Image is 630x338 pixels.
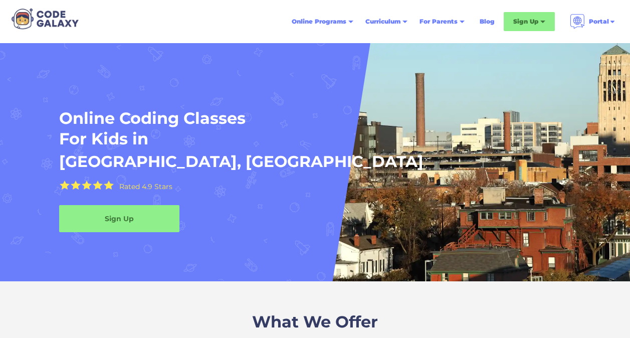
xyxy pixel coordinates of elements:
[292,17,346,27] div: Online Programs
[504,12,555,31] div: Sign Up
[119,183,172,190] div: Rated 4.9 Stars
[93,181,103,190] img: Yellow Star - the Code Galaxy
[286,13,359,31] div: Online Programs
[359,13,413,31] div: Curriculum
[365,17,400,27] div: Curriculum
[59,205,179,232] a: Sign Up
[59,214,179,224] div: Sign Up
[60,181,70,190] img: Yellow Star - the Code Galaxy
[104,181,114,190] img: Yellow Star - the Code Galaxy
[71,181,81,190] img: Yellow Star - the Code Galaxy
[82,181,92,190] img: Yellow Star - the Code Galaxy
[419,17,458,27] div: For Parents
[59,108,492,149] h1: Online Coding Classes For Kids in
[513,17,538,27] div: Sign Up
[474,13,501,31] a: Blog
[589,17,609,27] div: Portal
[59,151,424,172] h1: [GEOGRAPHIC_DATA], [GEOGRAPHIC_DATA]
[413,13,471,31] div: For Parents
[564,10,622,33] div: Portal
